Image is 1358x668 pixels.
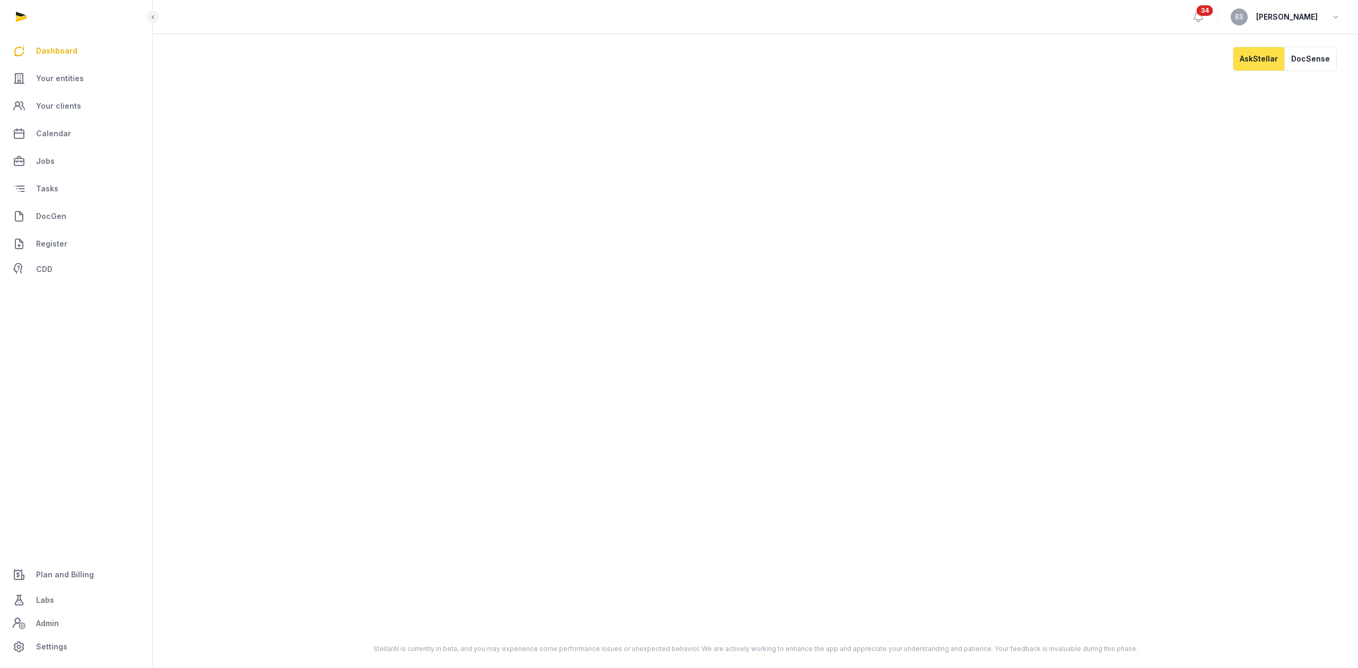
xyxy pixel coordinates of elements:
[8,148,144,174] a: Jobs
[36,127,71,140] span: Calendar
[36,263,53,276] span: CDD
[36,182,58,195] span: Tasks
[36,45,77,57] span: Dashboard
[8,204,144,229] a: DocGen
[8,259,144,280] a: CDD
[8,613,144,634] a: Admin
[8,38,144,64] a: Dashboard
[36,238,67,250] span: Register
[8,176,144,201] a: Tasks
[36,617,59,630] span: Admin
[1233,47,1284,71] button: AskStellar
[8,121,144,146] a: Calendar
[36,72,84,85] span: Your entities
[36,100,81,112] span: Your clients
[1235,14,1243,20] span: ES
[273,645,1238,653] div: StellarAI is currently in beta, and you may experience some performance issues or unexpected beha...
[36,568,94,581] span: Plan and Billing
[8,66,144,91] a: Your entities
[1284,47,1337,71] button: DocSense
[1256,11,1318,23] span: [PERSON_NAME]
[1231,8,1248,25] button: ES
[1197,5,1213,16] span: 34
[8,231,144,257] a: Register
[36,640,67,653] span: Settings
[8,634,144,660] a: Settings
[36,594,54,607] span: Labs
[8,93,144,119] a: Your clients
[36,155,55,168] span: Jobs
[8,587,144,613] a: Labs
[8,562,144,587] a: Plan and Billing
[36,210,66,223] span: DocGen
